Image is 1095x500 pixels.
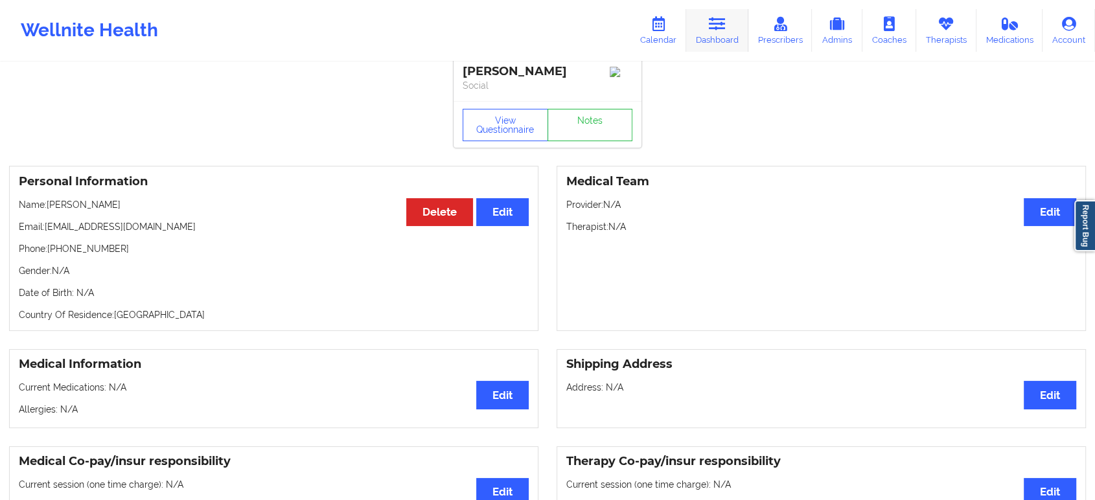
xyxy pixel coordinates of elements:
h3: Personal Information [19,174,529,189]
h3: Medical Co-pay/insur responsibility [19,454,529,469]
h3: Medical Information [19,357,529,372]
a: Report Bug [1074,200,1095,251]
p: Gender: N/A [19,264,529,277]
h3: Therapy Co-pay/insur responsibility [566,454,1076,469]
img: Image%2Fplaceholer-image.png [610,67,632,77]
button: Edit [1024,198,1076,226]
p: Current Medications: N/A [19,381,529,394]
a: Account [1043,9,1095,52]
a: Admins [812,9,862,52]
p: Social [463,79,632,92]
p: Date of Birth: N/A [19,286,529,299]
h3: Shipping Address [566,357,1076,372]
h3: Medical Team [566,174,1076,189]
p: Current session (one time charge): N/A [566,478,1076,491]
button: Edit [476,381,529,409]
p: Email: [EMAIL_ADDRESS][DOMAIN_NAME] [19,220,529,233]
button: Delete [406,198,473,226]
p: Phone: [PHONE_NUMBER] [19,242,529,255]
a: Therapists [916,9,976,52]
a: Medications [976,9,1043,52]
button: View Questionnaire [463,109,548,141]
p: Allergies: N/A [19,403,529,416]
p: Current session (one time charge): N/A [19,478,529,491]
p: Name: [PERSON_NAME] [19,198,529,211]
p: Therapist: N/A [566,220,1076,233]
a: Prescribers [748,9,813,52]
p: Provider: N/A [566,198,1076,211]
a: Dashboard [686,9,748,52]
button: Edit [476,198,529,226]
button: Edit [1024,381,1076,409]
a: Coaches [862,9,916,52]
div: [PERSON_NAME] [463,64,632,79]
p: Country Of Residence: [GEOGRAPHIC_DATA] [19,308,529,321]
p: Address: N/A [566,381,1076,394]
a: Calendar [630,9,686,52]
a: Notes [547,109,633,141]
